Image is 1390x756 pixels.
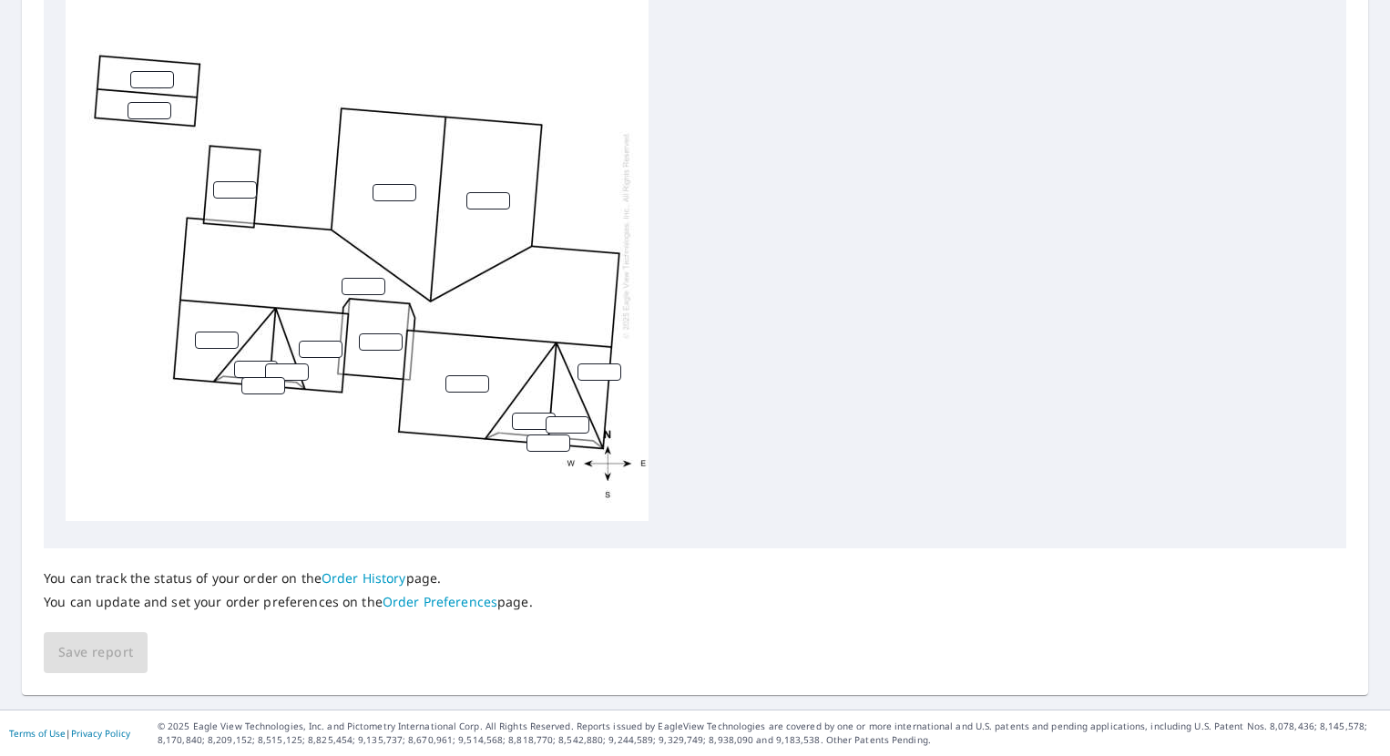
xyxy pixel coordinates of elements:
a: Order Preferences [383,593,497,610]
a: Terms of Use [9,727,66,740]
p: © 2025 Eagle View Technologies, Inc. and Pictometry International Corp. All Rights Reserved. Repo... [158,720,1381,747]
p: | [9,728,130,739]
a: Order History [322,569,406,587]
p: You can update and set your order preferences on the page. [44,594,533,610]
p: You can track the status of your order on the page. [44,570,533,587]
a: Privacy Policy [71,727,130,740]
